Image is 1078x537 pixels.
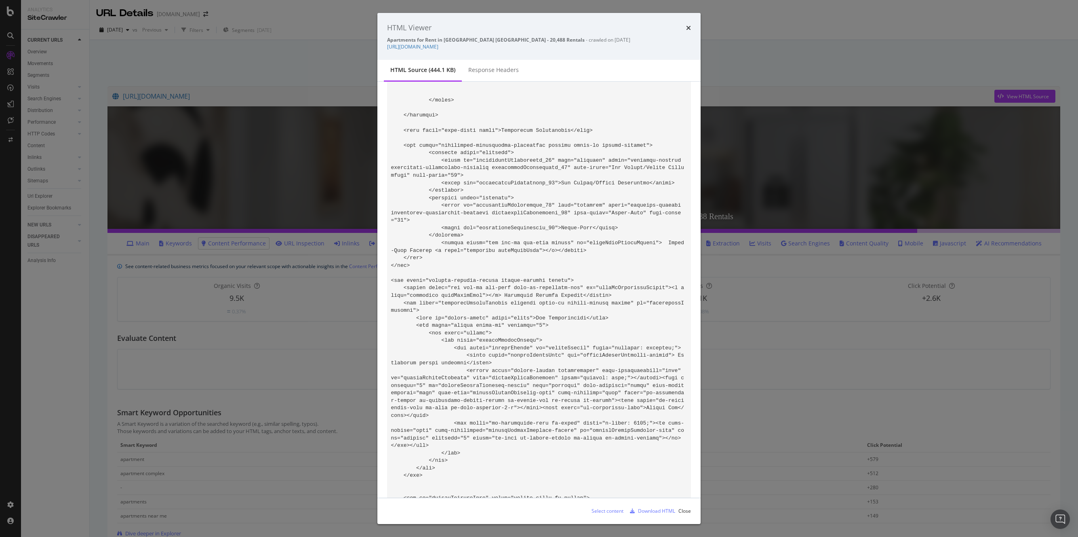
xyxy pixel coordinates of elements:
[468,66,519,74] div: Response Headers
[686,23,691,33] div: times
[592,507,623,514] div: Select content
[387,36,691,43] div: - crawled on [DATE]
[678,507,691,514] div: Close
[387,23,432,33] div: HTML Viewer
[638,507,675,514] div: Download HTML
[678,505,691,518] button: Close
[585,505,623,518] button: Select content
[387,36,585,43] strong: Apartments for Rent in [GEOGRAPHIC_DATA] [GEOGRAPHIC_DATA] - 20,488 Rentals
[387,43,438,50] a: [URL][DOMAIN_NAME]
[390,66,455,74] div: HTML source (444.1 KB)
[1051,510,1070,529] div: Open Intercom Messenger
[377,13,701,524] div: modal
[627,505,675,518] button: Download HTML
